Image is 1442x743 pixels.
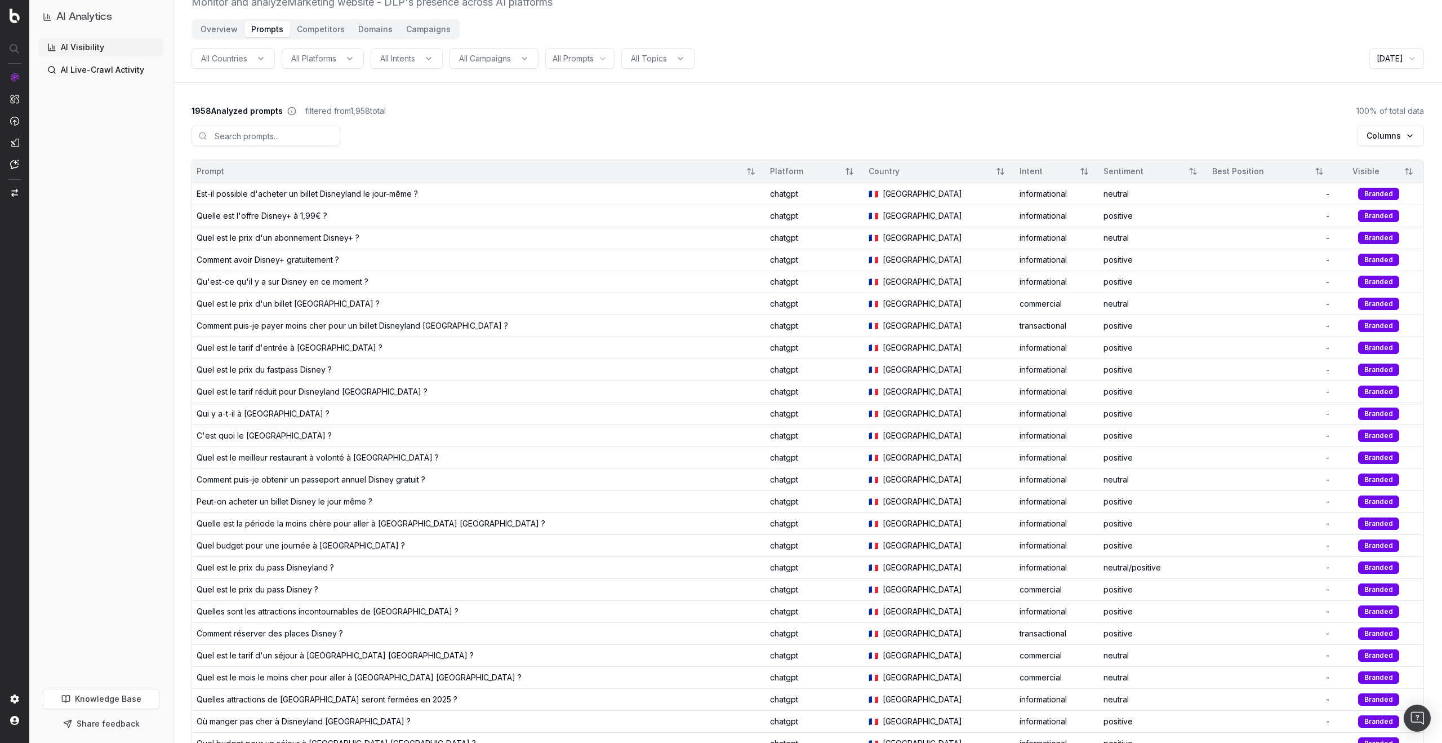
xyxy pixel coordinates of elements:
span: 🇫🇷 [869,342,878,353]
button: Sort [1074,161,1094,182]
div: informational [1020,452,1094,463]
span: [GEOGRAPHIC_DATA] [883,562,962,573]
span: 🇫🇷 [869,320,878,331]
div: chatgpt [770,408,860,419]
div: Visible [1338,166,1394,177]
div: Branded [1358,518,1399,530]
div: informational [1020,276,1094,288]
div: Branded [1358,452,1399,464]
div: chatgpt [770,320,860,331]
span: 🇫🇷 [869,650,878,661]
span: [GEOGRAPHIC_DATA] [883,628,962,639]
span: 🇫🇷 [869,496,878,507]
div: Quelles sont les attractions incontournables de [GEOGRAPHIC_DATA] ? [197,606,459,617]
div: positive [1103,628,1203,639]
div: chatgpt [770,364,860,375]
span: All Intents [380,53,415,64]
div: Platform [770,166,835,177]
div: positive [1103,430,1203,441]
div: Quel est le tarif d'entrée à [GEOGRAPHIC_DATA] ? [197,342,382,353]
div: Branded [1358,298,1399,310]
div: Branded [1358,210,1399,222]
div: - [1212,452,1329,463]
button: Sort [741,161,761,182]
span: 🇫🇷 [869,672,878,683]
span: 🇫🇷 [869,518,878,529]
div: Comment avoir Disney+ gratuitement ? [197,254,339,266]
div: Quelles attractions de [GEOGRAPHIC_DATA] seront fermées en 2025 ? [197,694,457,705]
div: - [1212,408,1329,419]
div: Comment puis-je payer moins cher pour un billet Disneyland [GEOGRAPHIC_DATA] ? [197,320,508,331]
span: [GEOGRAPHIC_DATA] [883,430,962,441]
div: Branded [1358,671,1399,684]
button: Sort [1183,161,1203,182]
span: [GEOGRAPHIC_DATA] [883,694,962,705]
div: neutral [1103,474,1203,485]
div: - [1212,188,1329,200]
div: - [1212,210,1329,222]
div: informational [1020,408,1094,419]
div: Quel est le tarif réduit pour Disneyland [GEOGRAPHIC_DATA] ? [197,386,428,397]
div: Quel est le prix du pass Disney ? [197,584,318,595]
div: Best Position [1212,166,1305,177]
div: chatgpt [770,342,860,353]
div: commercial [1020,672,1094,683]
span: 🇫🇷 [869,408,878,419]
div: - [1212,364,1329,375]
div: informational [1020,254,1094,266]
div: - [1212,716,1329,727]
span: [GEOGRAPHIC_DATA] [883,386,962,397]
input: Search prompts... [192,126,340,146]
div: informational [1020,518,1094,529]
div: Intent [1020,166,1070,177]
div: positive [1103,606,1203,617]
div: neutral [1103,298,1203,309]
img: My account [10,716,19,725]
div: positive [1103,408,1203,419]
div: Qui y a-t-il à [GEOGRAPHIC_DATA] ? [197,408,330,419]
span: 🇫🇷 [869,562,878,573]
div: informational [1020,694,1094,705]
div: Qu'est-ce qu'il y a sur Disney en ce moment ? [197,276,368,288]
div: Open Intercom Messenger [1404,705,1431,732]
div: Sentiment [1103,166,1178,177]
div: Branded [1358,627,1399,640]
div: Branded [1358,254,1399,266]
div: neutral [1103,650,1203,661]
span: All Campaigns [459,53,511,64]
div: positive [1103,540,1203,551]
img: Studio [10,138,19,147]
div: informational [1020,540,1094,551]
div: chatgpt [770,716,860,727]
div: informational [1020,386,1094,397]
div: positive [1103,276,1203,288]
div: - [1212,694,1329,705]
div: - [1212,254,1329,266]
span: 🇫🇷 [869,628,878,639]
div: Branded [1358,232,1399,244]
div: Comment réserver des places Disney ? [197,628,343,639]
div: Quel est le prix du fastpass Disney ? [197,364,332,375]
span: All Topics [631,53,667,64]
div: informational [1020,496,1094,507]
div: neutral [1103,188,1203,200]
span: 🇫🇷 [869,254,878,266]
span: filtered from 1,958 total [305,105,386,117]
div: positive [1103,496,1203,507]
div: chatgpt [770,584,860,595]
div: chatgpt [770,430,860,441]
span: [GEOGRAPHIC_DATA] [883,650,962,661]
span: 🇫🇷 [869,452,878,463]
span: 🇫🇷 [869,474,878,485]
span: 100 % of total data [1356,105,1424,117]
div: positive [1103,584,1203,595]
div: informational [1020,430,1094,441]
div: chatgpt [770,452,860,463]
span: 🇫🇷 [869,188,878,200]
div: Quel est le prix d'un abonnement Disney+ ? [197,232,359,244]
span: 🇫🇷 [869,716,878,727]
div: chatgpt [770,210,860,222]
div: chatgpt [770,276,860,288]
div: Branded [1358,430,1399,442]
div: Branded [1358,342,1399,354]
